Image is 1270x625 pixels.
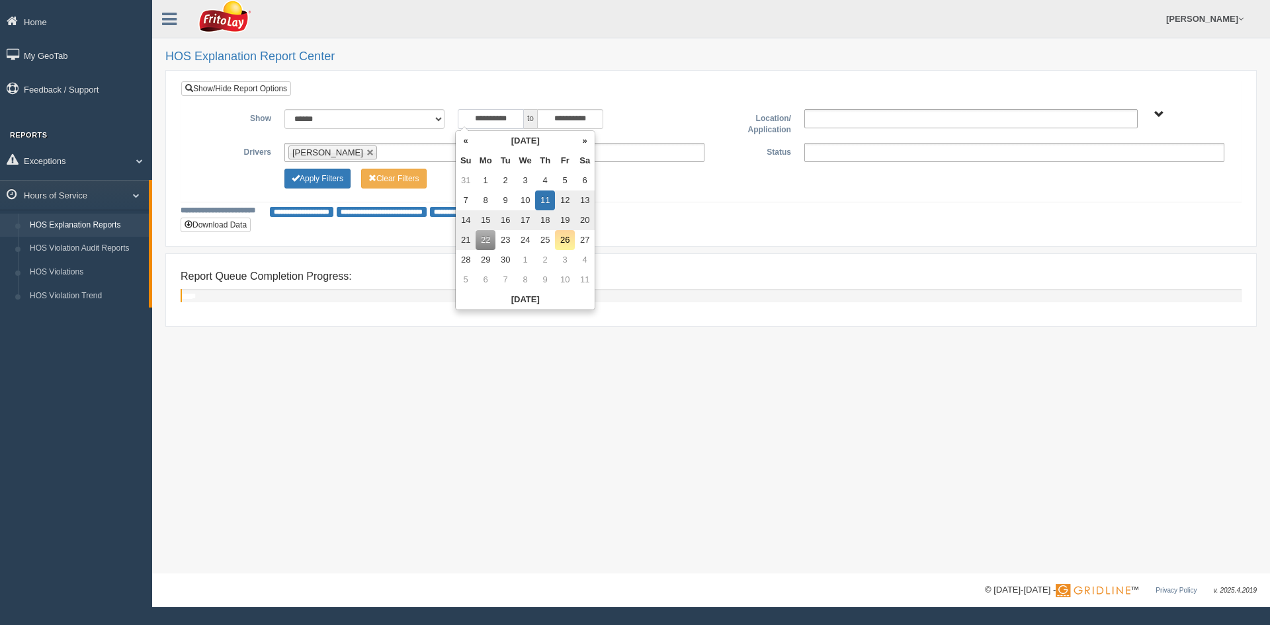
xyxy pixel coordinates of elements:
[476,151,495,171] th: Mo
[456,210,476,230] td: 14
[575,190,595,210] td: 13
[24,261,149,284] a: HOS Violations
[515,151,535,171] th: We
[476,250,495,270] td: 29
[711,109,798,136] label: Location/ Application
[555,210,575,230] td: 19
[535,250,555,270] td: 2
[292,147,363,157] span: [PERSON_NAME]
[515,250,535,270] td: 1
[495,250,515,270] td: 30
[456,151,476,171] th: Su
[575,250,595,270] td: 4
[476,270,495,290] td: 6
[476,171,495,190] td: 1
[476,190,495,210] td: 8
[515,190,535,210] td: 10
[181,271,1242,282] h4: Report Queue Completion Progress:
[24,284,149,308] a: HOS Violation Trend
[515,230,535,250] td: 24
[456,131,476,151] th: «
[284,169,351,188] button: Change Filter Options
[495,270,515,290] td: 7
[181,218,251,232] button: Download Data
[456,270,476,290] td: 5
[476,210,495,230] td: 15
[535,190,555,210] td: 11
[456,190,476,210] td: 7
[1214,587,1257,594] span: v. 2025.4.2019
[476,131,575,151] th: [DATE]
[1056,584,1130,597] img: Gridline
[456,230,476,250] td: 21
[515,210,535,230] td: 17
[555,190,575,210] td: 12
[456,171,476,190] td: 31
[555,270,575,290] td: 10
[535,230,555,250] td: 25
[555,171,575,190] td: 5
[495,230,515,250] td: 23
[456,250,476,270] td: 28
[535,210,555,230] td: 18
[711,143,798,159] label: Status
[985,583,1257,597] div: © [DATE]-[DATE] - ™
[524,109,537,129] span: to
[575,171,595,190] td: 6
[361,169,427,188] button: Change Filter Options
[535,270,555,290] td: 9
[165,50,1257,63] h2: HOS Explanation Report Center
[575,230,595,250] td: 27
[495,190,515,210] td: 9
[515,171,535,190] td: 3
[575,270,595,290] td: 11
[24,237,149,261] a: HOS Violation Audit Reports
[476,230,495,250] td: 22
[191,143,278,159] label: Drivers
[495,151,515,171] th: Tu
[575,210,595,230] td: 20
[555,250,575,270] td: 3
[495,210,515,230] td: 16
[515,270,535,290] td: 8
[535,151,555,171] th: Th
[456,290,595,310] th: [DATE]
[575,131,595,151] th: »
[191,109,278,125] label: Show
[495,171,515,190] td: 2
[24,214,149,237] a: HOS Explanation Reports
[555,230,575,250] td: 26
[1156,587,1197,594] a: Privacy Policy
[555,151,575,171] th: Fr
[181,81,291,96] a: Show/Hide Report Options
[535,171,555,190] td: 4
[575,151,595,171] th: Sa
